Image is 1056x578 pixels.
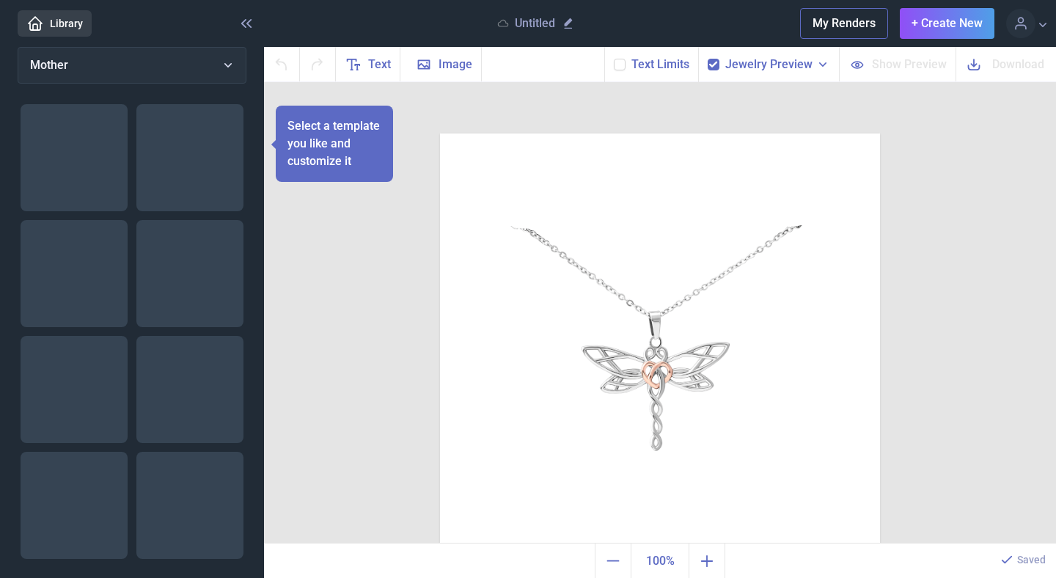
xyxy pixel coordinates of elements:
span: Image [439,56,472,73]
span: 100% [634,546,686,576]
img: Message Card Mother day [21,336,128,443]
button: Zoom out [595,544,631,578]
span: Download [992,56,1044,73]
button: Download [956,47,1056,81]
button: Mother [18,47,246,84]
button: Jewelry Preview [725,56,830,73]
button: Text [336,47,400,81]
span: Text [368,56,391,73]
button: Redo [300,47,336,81]
button: Image [400,47,482,81]
button: + Create New [900,8,994,39]
img: Mother is someone you laugh with [21,220,128,327]
img: We will meet again [21,452,128,559]
button: My Renders [800,8,888,39]
a: Library [18,10,92,37]
img: Mama was my greatest teacher [21,104,128,211]
img: Thanks mom, for gifting me life [136,104,243,211]
img: Mothers Day [136,452,243,559]
img: Mom - I'm assured of your love [136,336,243,443]
button: Show Preview [839,47,956,81]
button: Text Limits [631,56,689,73]
span: Jewelry Preview [725,56,813,73]
button: Undo [264,47,300,81]
p: Untitled [515,16,555,31]
p: Saved [1017,552,1046,567]
img: Dear Mom I love you so much [136,220,243,327]
p: Select a template you like and customize it [287,117,381,170]
button: Actual size [631,544,689,578]
span: Show Preview [872,56,947,73]
span: Mother [30,58,68,72]
button: Zoom in [689,544,725,578]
